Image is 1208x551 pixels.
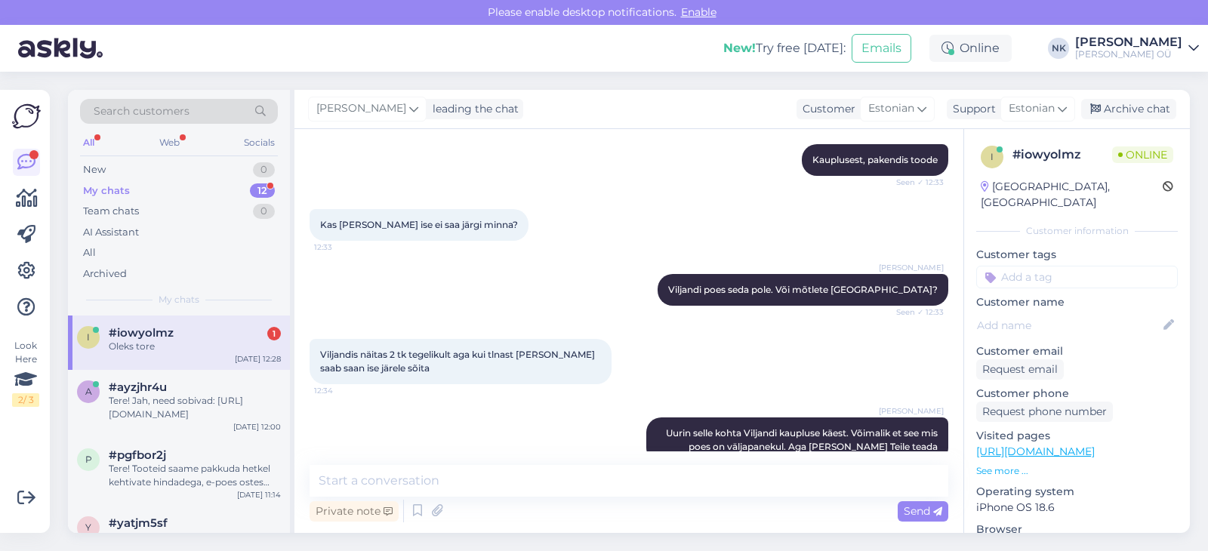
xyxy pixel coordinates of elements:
div: [DATE] 12:00 [233,421,281,432]
p: Customer phone [976,386,1178,402]
div: Request phone number [976,402,1113,422]
span: Estonian [868,100,914,117]
div: 1 [267,327,281,340]
div: Look Here [12,339,39,407]
span: [PERSON_NAME] [316,100,406,117]
a: [URL][DOMAIN_NAME] [976,445,1095,458]
p: iPhone OS 18.6 [976,500,1178,516]
div: 2 / 3 [12,393,39,407]
span: Enable [676,5,721,19]
div: 0 [253,204,275,219]
span: Kas [PERSON_NAME] ise ei saa järgi minna? [320,219,518,230]
input: Add a tag [976,266,1178,288]
div: Palun [109,530,281,543]
p: Visited pages [976,428,1178,444]
span: Viljandis näitas 2 tk tegelikult aga kui tlnast [PERSON_NAME] saab saan ise järele sõita [320,349,597,374]
p: Customer name [976,294,1178,310]
span: Kauplusest, pakendis toode [812,154,938,165]
span: Estonian [1009,100,1055,117]
span: #yatjm5sf [109,516,168,530]
span: 12:33 [314,242,371,253]
div: [PERSON_NAME] [1075,36,1182,48]
span: [PERSON_NAME] [879,262,944,273]
div: Tere! Tooteid saame pakkuda hetkel kehtivate hindadega, e-poes ostes lisandub -10% [DEMOGRAPHIC_D... [109,462,281,489]
div: Try free [DATE]: [723,39,846,57]
div: 12 [250,183,275,199]
span: #ayzjhr4u [109,380,167,394]
div: Web [156,133,183,152]
div: Socials [241,133,278,152]
div: Oleks tore [109,340,281,353]
span: My chats [159,293,199,306]
span: Online [1112,146,1173,163]
div: Request email [976,359,1064,380]
div: 0 [253,162,275,177]
span: y [85,522,91,533]
div: NK [1048,38,1069,59]
div: Team chats [83,204,139,219]
div: AI Assistant [83,225,139,240]
span: p [85,454,92,465]
div: Archived [83,266,127,282]
p: Customer email [976,343,1178,359]
p: Operating system [976,484,1178,500]
span: Viljandi poes seda pole. Või mõtlete [GEOGRAPHIC_DATA]? [668,284,938,295]
span: Uurin selle kohta Viljandi kaupluse käest. Võimalik et see mis poes on väljapanekul. Aga [PERSON_... [666,427,940,452]
b: New! [723,41,756,55]
span: i [991,151,994,162]
span: a [85,386,92,397]
div: leading the chat [427,101,519,117]
div: # iowyolmz [1012,146,1112,164]
span: #pgfbor2j [109,448,166,462]
span: #iowyolmz [109,326,174,340]
div: Tere! Jah, need sobivad: [URL][DOMAIN_NAME] [109,394,281,421]
p: Customer tags [976,247,1178,263]
div: [DATE] 11:14 [237,489,281,500]
input: Add name [977,317,1160,334]
div: My chats [83,183,130,199]
img: Askly Logo [12,102,41,131]
div: Customer [797,101,855,117]
span: 12:34 [314,385,371,396]
div: All [83,245,96,260]
div: [PERSON_NAME] OÜ [1075,48,1182,60]
div: Customer information [976,224,1178,238]
div: New [83,162,106,177]
button: Emails [852,34,911,63]
div: Private note [310,501,399,522]
div: All [80,133,97,152]
span: Send [904,504,942,518]
p: See more ... [976,464,1178,478]
div: [GEOGRAPHIC_DATA], [GEOGRAPHIC_DATA] [981,179,1163,211]
div: Archive chat [1081,99,1176,119]
div: [DATE] 12:28 [235,353,281,365]
a: [PERSON_NAME][PERSON_NAME] OÜ [1075,36,1199,60]
span: Seen ✓ 12:33 [887,177,944,188]
div: Online [929,35,1012,62]
span: Seen ✓ 12:33 [887,306,944,318]
span: [PERSON_NAME] [879,405,944,417]
div: Support [947,101,996,117]
span: i [87,331,90,343]
p: Browser [976,522,1178,537]
span: Search customers [94,103,190,119]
